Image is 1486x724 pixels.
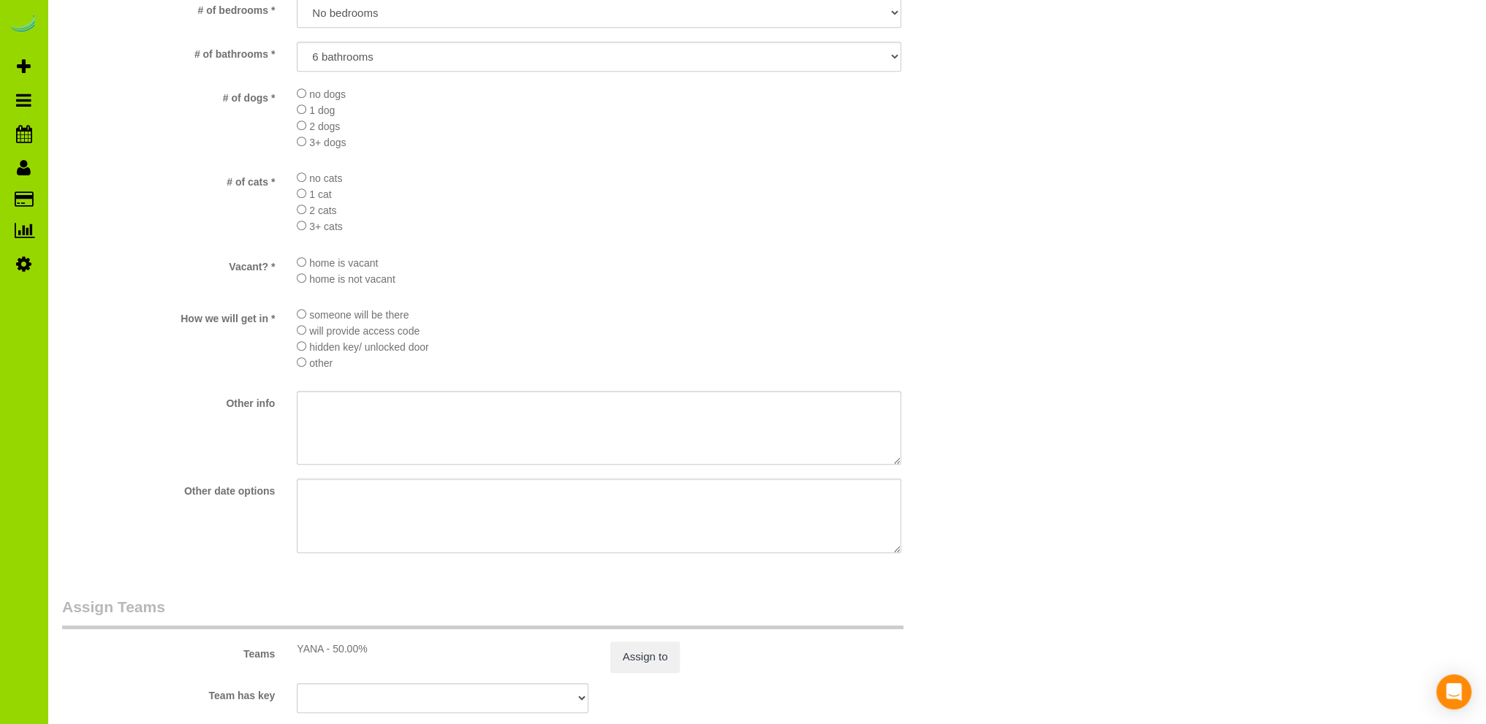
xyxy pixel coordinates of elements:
span: will provide access code [309,325,420,337]
label: Other date options [51,479,286,498]
button: Assign to [610,641,681,672]
span: home is not vacant [309,273,395,285]
span: other [309,357,333,369]
label: How we will get in * [51,306,286,326]
span: hidden key/ unlocked door [309,341,428,353]
div: YANA - 50.00% [297,641,588,656]
label: # of dogs * [51,85,286,105]
legend: Assign Teams [62,596,903,629]
img: Automaid Logo [9,15,38,35]
label: Other info [51,391,286,411]
span: 2 cats [309,205,336,216]
span: 3+ cats [309,221,343,232]
span: home is vacant [309,257,378,269]
span: no cats [309,172,342,184]
label: Teams [51,641,286,661]
label: # of bathrooms * [51,42,286,61]
span: no dogs [309,88,346,100]
span: 1 cat [309,188,331,200]
span: 3+ dogs [309,137,346,148]
span: 1 dog [309,104,335,116]
span: someone will be there [309,309,409,321]
span: 2 dogs [309,121,340,132]
div: Open Intercom Messenger [1436,674,1471,709]
label: # of cats * [51,169,286,189]
label: Vacant? * [51,254,286,274]
label: Team has key [51,683,286,703]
